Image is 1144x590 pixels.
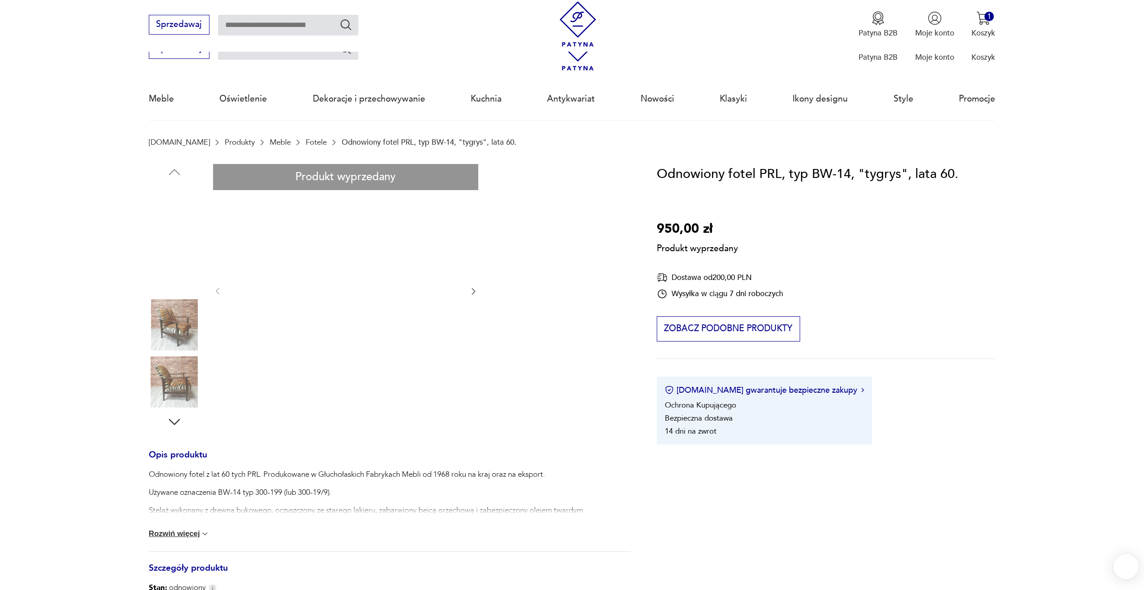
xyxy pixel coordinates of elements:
[149,469,618,480] p: Odnowiony fotel z lat 60 tych PRL. Produkowane w Głuchołaskich Fabrykach Mebli od 1968 roku na kr...
[792,78,848,120] a: Ikony designu
[928,11,942,25] img: Ikonka użytkownika
[149,46,209,53] a: Sprzedawaj
[149,505,618,516] p: Stelaż wykonany z drewna bukowego, oczyszczony ze starego lakieru, zabarwiony bejcą orzechową i z...
[971,52,995,62] p: Koszyk
[149,15,209,35] button: Sprzedawaj
[665,385,864,396] button: [DOMAIN_NAME] gwarantuje bezpieczne zakupy
[976,11,990,25] img: Ikona koszyka
[339,18,352,31] button: Szukaj
[547,78,595,120] a: Antykwariat
[657,272,783,283] div: Dostawa od 200,00 PLN
[859,11,898,38] button: Patyna B2B
[339,42,352,55] button: Szukaj
[959,78,995,120] a: Promocje
[894,78,913,120] a: Style
[149,138,210,146] a: [DOMAIN_NAME]
[657,272,668,283] img: Ikona dostawy
[306,138,327,146] a: Fotele
[861,388,864,392] img: Ikona strzałki w prawo
[657,240,738,255] p: Produkt wyprzedany
[915,28,954,38] p: Moje konto
[665,426,717,436] li: 14 dni na zwrot
[149,487,618,498] p: Używane oznaczenia BW-14 typ 300-199 (lub 300-19/9).
[971,28,995,38] p: Koszyk
[657,316,800,342] button: Zobacz podobne produkty
[657,288,783,299] div: Wysyłka w ciągu 7 dni roboczych
[149,78,174,120] a: Meble
[720,78,747,120] a: Klasyki
[859,28,898,38] p: Patyna B2B
[871,11,885,25] img: Ikona medalu
[915,52,954,62] p: Moje konto
[665,386,674,395] img: Ikona certyfikatu
[984,12,994,21] div: 1
[657,164,958,185] h1: Odnowiony fotel PRL, typ BW-14, "tygrys", lata 60.
[1113,554,1139,579] iframe: Smartsupp widget button
[149,565,631,583] h3: Szczegóły produktu
[471,78,502,120] a: Kuchnia
[915,11,954,38] button: Moje konto
[641,78,674,120] a: Nowości
[859,52,898,62] p: Patyna B2B
[555,1,601,47] img: Patyna - sklep z meblami i dekoracjami vintage
[149,452,631,470] h3: Opis produktu
[219,78,267,120] a: Oświetlenie
[270,138,291,146] a: Meble
[342,138,516,146] p: Odnowiony fotel PRL, typ BW-14, "tygrys", lata 60.
[915,11,954,38] a: Ikonka użytkownikaMoje konto
[225,138,255,146] a: Produkty
[149,22,209,29] a: Sprzedawaj
[665,413,733,423] li: Bezpieczna dostawa
[971,11,995,38] button: 1Koszyk
[657,219,738,240] p: 950,00 zł
[665,400,736,410] li: Ochrona Kupującego
[200,529,209,538] img: chevron down
[313,78,425,120] a: Dekoracje i przechowywanie
[859,11,898,38] a: Ikona medaluPatyna B2B
[149,529,210,538] button: Rozwiń więcej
